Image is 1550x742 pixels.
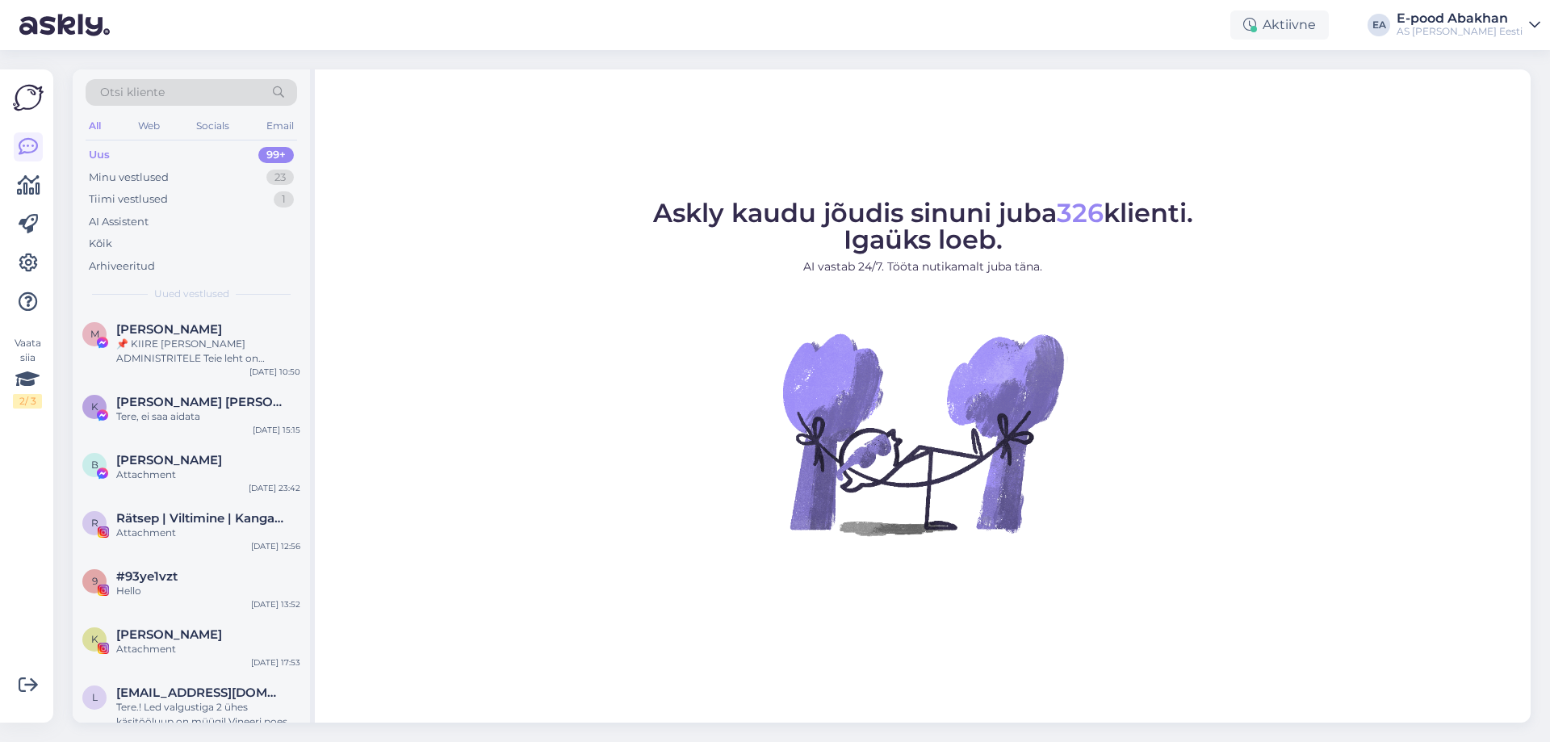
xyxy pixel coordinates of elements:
[13,394,42,409] div: 2 / 3
[258,147,294,163] div: 99+
[89,214,149,230] div: AI Assistent
[86,115,104,136] div: All
[13,336,42,409] div: Vaata siia
[266,170,294,186] div: 23
[1397,12,1523,25] div: E-pood Abakhan
[91,517,98,529] span: R
[116,453,222,467] span: Виктор Стриков
[249,482,300,494] div: [DATE] 23:42
[1368,14,1390,36] div: EA
[1057,197,1104,228] span: 326
[92,575,98,587] span: 9
[116,569,178,584] span: #93ye1vzt
[116,409,300,424] div: Tere, ei saa aidata
[251,540,300,552] div: [DATE] 12:56
[653,197,1193,255] span: Askly kaudu jõudis sinuni juba klienti. Igaüks loeb.
[1397,25,1523,38] div: AS [PERSON_NAME] Eesti
[116,584,300,598] div: Hello
[251,656,300,669] div: [DATE] 17:53
[13,82,44,113] img: Askly Logo
[193,115,232,136] div: Socials
[1397,12,1540,38] a: E-pood AbakhanAS [PERSON_NAME] Eesti
[116,322,222,337] span: Martin Eggers
[253,424,300,436] div: [DATE] 15:15
[116,627,222,642] span: Katrina Randma
[653,258,1193,275] p: AI vastab 24/7. Tööta nutikamalt juba täna.
[89,191,168,208] div: Tiimi vestlused
[135,115,163,136] div: Web
[89,147,110,163] div: Uus
[116,700,300,729] div: Tere.! Led valgustiga 2 ühes käsitööluup on müügil Vineeri poes või kus poes oleks see saadaval?
[251,598,300,610] div: [DATE] 13:52
[154,287,229,301] span: Uued vestlused
[274,191,294,208] div: 1
[263,115,297,136] div: Email
[249,366,300,378] div: [DATE] 10:50
[1230,10,1329,40] div: Aktiivne
[116,337,300,366] div: 📌 KIIRE [PERSON_NAME] ADMINISTRITELE Teie leht on rikkunud Meta kogukonna juhiseid ja reklaamipol...
[90,328,99,340] span: M
[116,685,284,700] span: llepp85@gmail.com
[92,691,98,703] span: l
[777,288,1068,579] img: No Chat active
[89,236,112,252] div: Kõik
[89,258,155,275] div: Arhiveeritud
[100,84,165,101] span: Otsi kliente
[116,526,300,540] div: Attachment
[116,395,284,409] span: Karl Eik Rebane
[89,170,169,186] div: Minu vestlused
[91,400,98,413] span: K
[116,642,300,656] div: Attachment
[91,459,98,471] span: В
[91,633,98,645] span: K
[116,511,284,526] span: Rätsep | Viltimine | Kangastelgedel kudumine
[116,467,300,482] div: Attachment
